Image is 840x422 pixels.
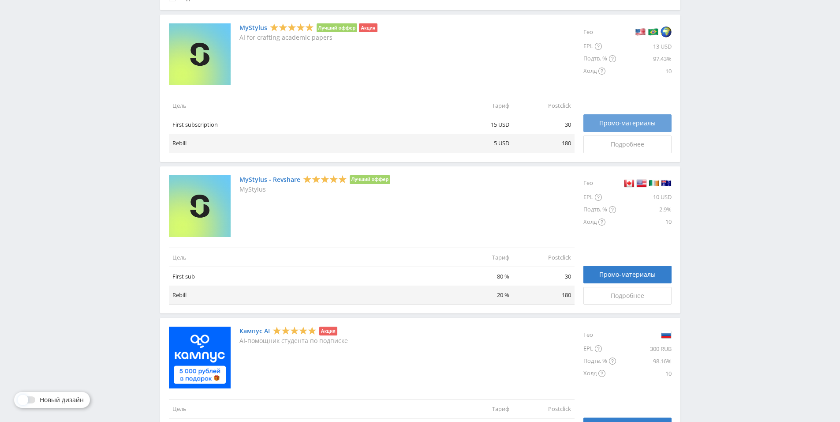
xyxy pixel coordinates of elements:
div: 98.16% [616,355,672,367]
div: 5 Stars [303,174,347,184]
td: Rebill [169,134,451,153]
p: AI for crafting academic papers [239,34,377,41]
td: 180 [513,134,575,153]
td: 5 USD [451,134,513,153]
td: 20 % [451,286,513,305]
li: Лучший оффер [350,175,391,184]
span: Новый дизайн [40,396,84,403]
div: Холд [583,65,616,77]
a: Промо-материалы [583,114,672,132]
a: MyStylus - Revshare [239,176,300,183]
span: Промо-материалы [599,271,656,278]
li: Акция [359,23,377,32]
td: Цель [169,248,451,267]
td: Цель [169,96,451,115]
td: 30 [513,267,575,286]
td: 180 [513,286,575,305]
div: Подтв. % [583,203,616,216]
div: 300 RUB [616,343,672,355]
div: EPL [583,191,616,203]
a: Промо-материалы [583,266,672,283]
div: 10 [616,367,672,380]
span: Промо-материалы [599,120,656,127]
div: Холд [583,367,616,380]
td: Тариф [451,96,513,115]
div: Подтв. % [583,53,616,65]
a: Подробнее [583,287,672,305]
td: Postclick [513,248,575,267]
li: Акция [319,327,337,335]
div: Гео [583,23,616,40]
div: Холд [583,216,616,228]
p: MyStylus [239,186,391,193]
div: 13 USD [616,40,672,53]
div: 97.43% [616,53,672,65]
span: Подробнее [611,292,644,299]
a: Подробнее [583,136,672,153]
td: First subscription [169,115,451,134]
td: Postclick [513,399,575,418]
div: 10 [616,65,672,77]
div: 5 Stars [270,23,314,32]
div: EPL [583,40,616,53]
div: 10 USD [616,191,672,203]
td: 80 % [451,267,513,286]
td: Тариф [451,248,513,267]
a: MyStylus [239,24,267,31]
div: Подтв. % [583,355,616,367]
img: MyStylus [169,23,231,85]
li: Лучший оффер [317,23,358,32]
td: 15 USD [451,115,513,134]
div: 10 [616,216,672,228]
td: Postclick [513,96,575,115]
div: Гео [583,175,616,191]
div: 2.9% [616,203,672,216]
div: EPL [583,343,616,355]
td: Rebill [169,286,451,305]
div: Гео [583,327,616,343]
img: Кампус AI [169,327,231,388]
p: AI-помощник студента по подписке [239,337,348,344]
td: Цель [169,399,451,418]
span: Подробнее [611,141,644,148]
td: 30 [513,115,575,134]
div: 5 Stars [273,326,317,335]
a: Кампус AI [239,328,270,335]
td: First sub [169,267,451,286]
td: Тариф [451,399,513,418]
img: MyStylus - Revshare [169,175,231,237]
